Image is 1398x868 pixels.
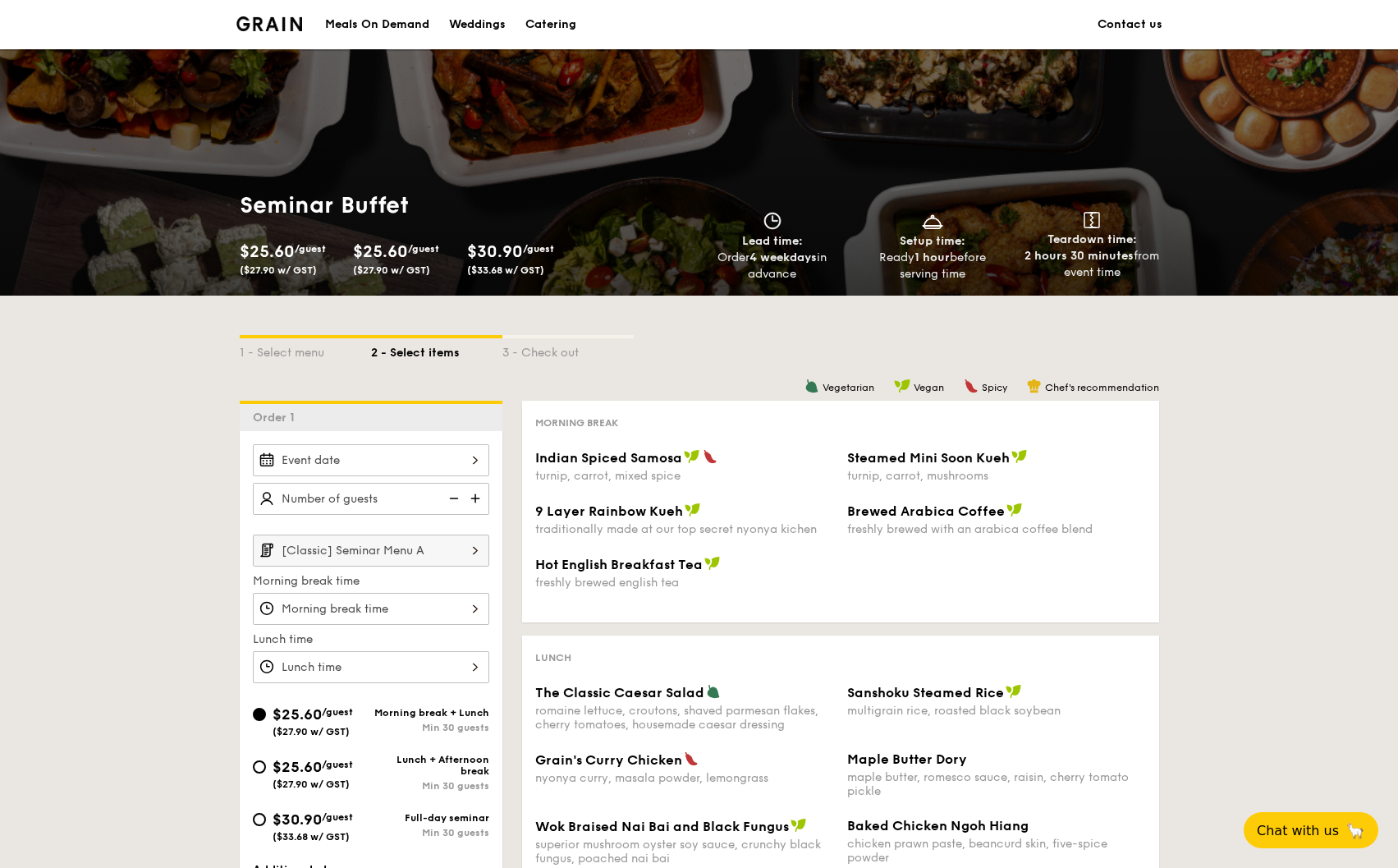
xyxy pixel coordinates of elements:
[322,811,353,823] span: /guest
[371,338,502,361] div: 2 - Select items
[1006,503,1023,517] img: icon-vegan.f8ff3823.svg
[859,250,1006,282] div: Ready before serving time
[371,754,489,777] div: Lunch + Afternoon break
[847,503,1005,519] span: Brewed Arabica Coffee
[1244,812,1378,848] button: Chat with us🦙
[1257,823,1339,838] span: Chat with us
[240,338,371,361] div: 1 - Select menu
[408,243,439,255] span: /guest
[253,708,266,721] input: $25.60/guest($27.90 w/ GST)Morning break + LunchMin 30 guests
[253,483,489,515] input: Number of guests
[273,758,322,776] span: $25.60
[353,242,408,262] span: $25.60
[535,652,571,664] span: Lunch
[1047,232,1137,246] span: Teardown time:
[273,726,350,737] span: ($27.90 w/ GST)
[253,411,301,425] span: Order 1
[684,449,700,464] img: icon-vegan.f8ff3823.svg
[804,379,819,393] img: icon-vegetarian.fe4039eb.svg
[535,819,789,834] span: Wok Braised Nai Bai and Black Fungus
[1006,684,1022,699] img: icon-vegan.f8ff3823.svg
[1019,248,1166,281] div: from event time
[253,573,489,590] label: Morning break time
[253,631,489,648] label: Lunch time
[535,685,704,700] span: The Classic Caesar Salad
[502,338,634,361] div: 3 - Check out
[273,831,350,843] span: ($33.68 w/ GST)
[894,379,910,393] img: icon-vegan.f8ff3823.svg
[253,651,489,683] input: Lunch time
[236,16,303,31] a: Logotype
[535,557,703,572] span: Hot English Breakfast Tea
[240,264,317,276] span: ($27.90 w/ GST)
[847,450,1010,466] span: Steamed Mini Soon Kueh
[684,751,699,766] img: icon-spicy.37a8142b.svg
[371,780,489,792] div: Min 30 guests
[760,212,785,230] img: icon-clock.2db775ea.svg
[535,838,834,866] div: superior mushroom oyster soy sauce, crunchy black fungus, poached nai bai
[467,242,523,262] span: $30.90
[371,722,489,733] div: Min 30 guests
[1024,249,1134,263] strong: 2 hours 30 minutes
[1027,379,1042,393] img: icon-chef-hat.a58ddaea.svg
[847,685,1004,700] span: Sanshoku Steamed Rice
[982,382,1007,393] span: Spicy
[847,704,1146,718] div: multigrain rice, roasted black soybean
[685,503,701,517] img: icon-vegan.f8ff3823.svg
[847,469,1146,483] div: turnip, carrot, mushrooms
[353,264,430,276] span: ($27.90 w/ GST)
[253,760,266,774] input: $25.60/guest($27.90 w/ GST)Lunch + Afternoon breakMin 30 guests
[371,812,489,824] div: Full-day seminar
[371,827,489,838] div: Min 30 guests
[273,778,350,790] span: ($27.90 w/ GST)
[742,234,803,248] span: Lead time:
[847,770,1146,798] div: maple butter, romesco sauce, raisin, cherry tomato pickle
[371,707,489,719] div: Morning break + Lunch
[1084,212,1100,228] img: icon-teardown.65201eee.svg
[920,212,945,230] img: icon-dish.430c3a2e.svg
[273,811,322,829] span: $30.90
[461,535,489,566] img: icon-chevron-right.3c0dfbd6.svg
[703,449,717,464] img: icon-spicy.37a8142b.svg
[535,417,618,429] span: Morning break
[847,751,967,767] span: Maple Butter Dory
[535,450,682,466] span: Indian Spiced Samosa
[535,576,834,590] div: freshly brewed english tea
[240,242,295,262] span: $25.60
[706,684,721,699] img: icon-vegetarian.fe4039eb.svg
[535,469,834,483] div: turnip, carrot, mixed spice
[467,264,544,276] span: ($33.68 w/ GST)
[253,444,489,476] input: Event date
[791,818,807,833] img: icon-vegan.f8ff3823.svg
[322,759,353,770] span: /guest
[1011,449,1028,464] img: icon-vegan.f8ff3823.svg
[535,503,683,519] span: 9 Layer Rainbow Kueh
[1045,382,1159,393] span: Chef's recommendation
[914,382,944,393] span: Vegan
[749,250,817,264] strong: 4 weekdays
[1345,821,1365,840] span: 🦙
[847,818,1029,834] span: Baked Chicken Ngoh Hiang
[535,752,682,768] span: Grain's Curry Chicken
[465,483,489,514] img: icon-add.58712e84.svg
[440,483,465,514] img: icon-reduce.1d2dbef1.svg
[847,837,1146,865] div: chicken prawn paste, beancurd skin, five-spice powder
[699,250,846,282] div: Order in advance
[704,556,721,571] img: icon-vegan.f8ff3823.svg
[535,522,834,536] div: traditionally made at our top secret nyonya kichen
[900,234,965,248] span: Setup time:
[322,706,353,718] span: /guest
[535,771,834,785] div: nyonya curry, masala powder, lemongrass
[823,382,874,393] span: Vegetarian
[847,522,1146,536] div: freshly brewed with an arabica coffee blend
[964,379,979,393] img: icon-spicy.37a8142b.svg
[273,705,322,723] span: $25.60
[295,243,326,255] span: /guest
[240,191,568,220] h1: Seminar Buffet
[914,250,950,264] strong: 1 hour
[535,704,834,732] div: romaine lettuce, croutons, shaved parmesan flakes, cherry tomatoes, housemade caesar dressing
[236,16,303,31] img: Grain
[253,813,266,826] input: $30.90/guest($33.68 w/ GST)Full-day seminarMin 30 guests
[253,593,489,625] input: Morning break time
[523,243,554,255] span: /guest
